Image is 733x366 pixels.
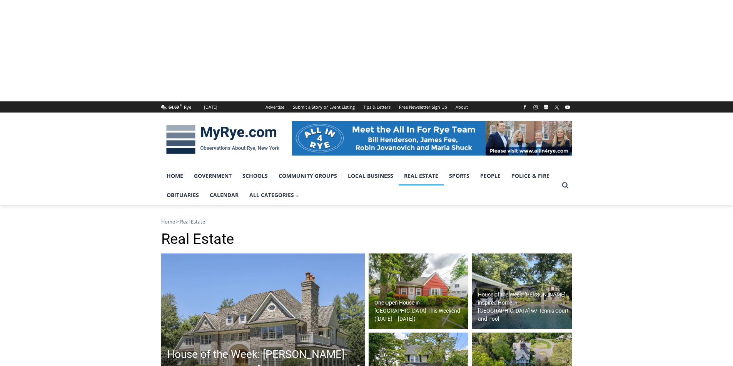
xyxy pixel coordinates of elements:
[395,101,451,113] a: Free Newsletter Sign Up
[189,166,237,185] a: Government
[273,166,342,185] a: Community Groups
[563,103,572,112] a: YouTube
[506,166,555,185] a: Police & Fire
[249,191,299,199] span: All Categories
[180,218,205,225] span: Real Estate
[444,166,475,185] a: Sports
[237,166,273,185] a: Schools
[478,291,570,323] h2: House of the Week: [PERSON_NAME]-inspired Home in [GEOGRAPHIC_DATA] w/ Tennis Court and Pool
[169,104,179,110] span: 64.69
[472,253,572,329] a: House of the Week: [PERSON_NAME]-inspired Home in [GEOGRAPHIC_DATA] w/ Tennis Court and Pool
[261,101,472,113] nav: Secondary Navigation
[161,218,175,225] a: Home
[204,185,244,205] a: Calendar
[558,179,572,192] button: View Search Form
[161,218,572,225] nav: Breadcrumbs
[261,101,289,113] a: Advertise
[451,101,472,113] a: About
[552,103,561,112] a: X
[180,103,182,107] span: F
[204,104,217,111] div: [DATE]
[161,119,284,159] img: MyRye.com
[359,101,395,113] a: Tips & Letters
[161,166,558,205] nav: Primary Navigation
[161,166,189,185] a: Home
[369,253,469,329] a: One Open House in [GEOGRAPHIC_DATA] This Weekend ([DATE] – [DATE])
[342,166,399,185] a: Local Business
[369,253,469,329] img: 4 Orchard Drive, Rye
[541,103,551,112] a: Linkedin
[531,103,540,112] a: Instagram
[161,230,572,248] h1: Real Estate
[374,299,467,323] h2: One Open House in [GEOGRAPHIC_DATA] This Weekend ([DATE] – [DATE])
[289,101,359,113] a: Submit a Story or Event Listing
[399,166,444,185] a: Real Estate
[161,185,204,205] a: Obituaries
[520,103,529,112] a: Facebook
[184,104,191,111] div: Rye
[176,218,179,225] span: >
[475,166,506,185] a: People
[244,185,305,205] a: All Categories
[472,253,572,329] img: 54 Lincoln Avenue, Rye Brook
[292,121,572,156] img: All in for Rye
